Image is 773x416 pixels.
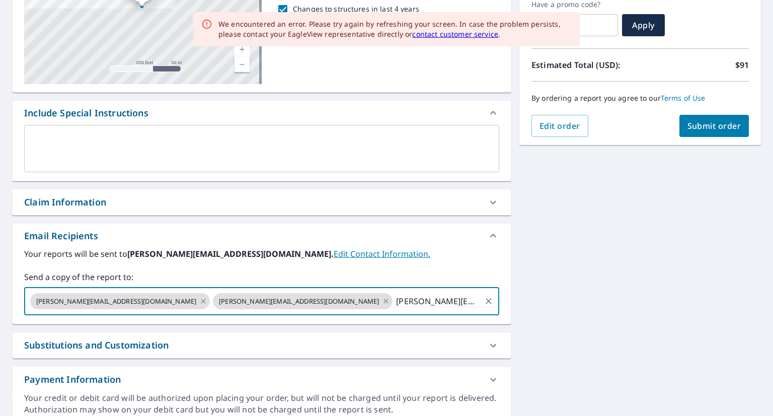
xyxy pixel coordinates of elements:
[218,19,572,39] div: We encountered an error. Please try again by refreshing your screen. In case the problem persists...
[235,42,250,57] a: Current Level 17, Zoom In
[24,248,499,260] label: Your reports will be sent to
[24,106,148,120] div: Include Special Instructions
[531,94,749,103] p: By ordering a report you agree to our
[12,332,511,358] div: Substitutions and Customization
[12,367,511,392] div: Payment Information
[622,14,665,36] button: Apply
[235,57,250,72] a: Current Level 17, Zoom Out
[412,29,498,39] a: contact customer service
[630,20,657,31] span: Apply
[679,115,749,137] button: Submit order
[24,392,499,415] div: Your credit or debit card will be authorized upon placing your order, but will not be charged unt...
[334,248,430,259] a: EditContactInfo
[127,248,334,259] b: [PERSON_NAME][EMAIL_ADDRESS][DOMAIN_NAME].
[24,373,121,386] div: Payment Information
[24,271,499,283] label: Send a copy of the report to:
[24,229,98,243] div: Email Recipients
[293,4,419,14] p: Changes to structures in last 4 years
[661,93,706,103] a: Terms of Use
[30,293,210,309] div: [PERSON_NAME][EMAIL_ADDRESS][DOMAIN_NAME]
[24,195,106,209] div: Claim Information
[12,101,511,125] div: Include Special Instructions
[24,338,169,352] div: Substitutions and Customization
[687,120,741,131] span: Submit order
[531,115,588,137] button: Edit order
[213,293,393,309] div: [PERSON_NAME][EMAIL_ADDRESS][DOMAIN_NAME]
[213,297,385,306] span: [PERSON_NAME][EMAIL_ADDRESS][DOMAIN_NAME]
[12,224,511,248] div: Email Recipients
[735,59,749,71] p: $91
[12,189,511,215] div: Claim Information
[482,294,496,308] button: Clear
[531,59,640,71] p: Estimated Total (USD):
[30,297,202,306] span: [PERSON_NAME][EMAIL_ADDRESS][DOMAIN_NAME]
[539,120,580,131] span: Edit order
